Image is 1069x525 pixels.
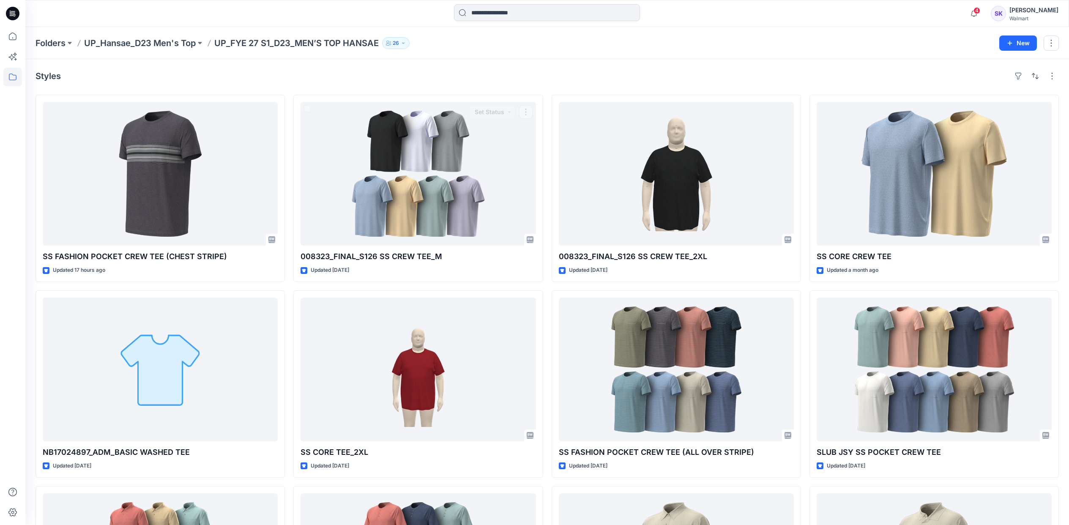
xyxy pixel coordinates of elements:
a: 008323_FINAL_S126 SS CREW TEE_M [301,102,536,246]
p: Updated [DATE] [311,462,349,470]
p: Updated [DATE] [53,462,91,470]
p: 26 [393,38,399,48]
p: 008323_FINAL_S126 SS CREW TEE_M [301,251,536,262]
div: SK [991,6,1006,21]
a: SS CORE CREW TEE [817,102,1052,246]
a: SLUB JSY SS POCKET CREW TEE [817,298,1052,441]
p: Updated [DATE] [311,266,349,275]
p: SS CORE CREW TEE [817,251,1052,262]
h4: Styles [36,71,61,81]
a: 008323_FINAL_S126 SS CREW TEE_2XL [559,102,794,246]
p: SS FASHION POCKET CREW TEE (CHEST STRIPE) [43,251,278,262]
p: Updated [DATE] [569,462,607,470]
p: UP_FYE 27 S1_D23_MEN’S TOP HANSAE [214,37,379,49]
p: 008323_FINAL_S126 SS CREW TEE_2XL [559,251,794,262]
p: Updated [DATE] [569,266,607,275]
p: SS FASHION POCKET CREW TEE (ALL OVER STRIPE) [559,446,794,458]
p: Updated 17 hours ago [53,266,105,275]
div: [PERSON_NAME] [1009,5,1058,15]
p: Updated a month ago [827,266,878,275]
a: NB17024897_ADM_BASIC WASHED TEE [43,298,278,441]
a: SS CORE TEE_2XL [301,298,536,441]
a: UP_Hansae_D23 Men's Top [84,37,196,49]
a: SS FASHION POCKET CREW TEE (CHEST STRIPE) [43,102,278,246]
button: 26 [382,37,410,49]
p: Updated [DATE] [827,462,865,470]
p: SS CORE TEE_2XL [301,446,536,458]
p: NB17024897_ADM_BASIC WASHED TEE [43,446,278,458]
button: New [999,36,1037,51]
a: SS FASHION POCKET CREW TEE (ALL OVER STRIPE) [559,298,794,441]
span: 4 [973,7,980,14]
div: Walmart [1009,15,1058,22]
a: Folders [36,37,66,49]
p: SLUB JSY SS POCKET CREW TEE [817,446,1052,458]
